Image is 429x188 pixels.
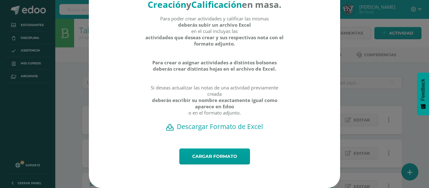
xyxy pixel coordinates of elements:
button: Feedback - Mostrar encuesta [417,73,429,115]
strong: Para crear o asignar actividades a distintos bolsones deberás crear distintas hojas en el archivo... [145,59,284,72]
strong: deberás escribir su nombre exactamente igual como aparece en Edoo [145,97,284,110]
span: Feedback [420,79,426,101]
strong: deberás subir un archivo Excel [178,22,251,28]
a: Descargar Formato de Excel [100,122,329,131]
strong: actividades que deseas crear y sus respectivas nota con el formato adjunto. [145,34,284,47]
div: Para poder crear actividades y calificar las mismas en el cual incluyas las Si deseas actualizar ... [145,15,284,122]
a: Cargar formato [179,148,250,164]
